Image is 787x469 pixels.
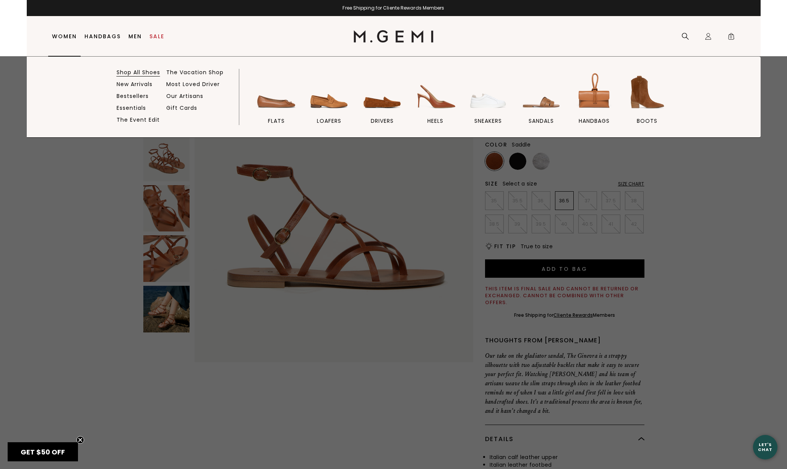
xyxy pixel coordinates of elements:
[467,71,510,114] img: sneakers
[529,117,554,124] span: sandals
[753,442,777,452] div: Let's Chat
[117,104,146,111] a: Essentials
[317,117,341,124] span: loafers
[52,33,77,39] a: Women
[117,69,160,76] a: Shop All Shoes
[414,71,457,114] img: heels
[166,81,220,88] a: Most Loved Driver
[117,93,149,99] a: Bestsellers
[166,69,224,76] a: The Vacation Shop
[21,447,65,457] span: GET $50 OFF
[76,436,84,444] button: Close teaser
[166,93,203,99] a: Our Artisans
[727,34,735,42] span: 0
[637,117,657,124] span: BOOTS
[8,442,78,461] div: GET $50 OFFClose teaser
[166,104,197,111] a: Gift Cards
[359,71,406,137] a: drivers
[308,71,350,114] img: loafers
[579,117,610,124] span: handbags
[253,71,300,137] a: flats
[84,33,121,39] a: Handbags
[128,33,142,39] a: Men
[573,71,616,114] img: handbags
[520,71,563,114] img: sandals
[268,117,285,124] span: flats
[255,71,298,114] img: flats
[465,71,512,137] a: sneakers
[306,71,353,137] a: loafers
[27,5,761,11] div: Free Shipping for Cliente Rewards Members
[412,71,459,137] a: heels
[117,116,160,123] a: The Event Edit
[474,117,502,124] span: sneakers
[149,33,164,39] a: Sale
[371,117,394,124] span: drivers
[571,71,618,137] a: handbags
[354,30,433,42] img: M.Gemi
[427,117,443,124] span: heels
[518,71,565,137] a: sandals
[117,81,153,88] a: New Arrivals
[624,71,671,137] a: BOOTS
[361,71,404,114] img: drivers
[626,71,669,114] img: BOOTS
